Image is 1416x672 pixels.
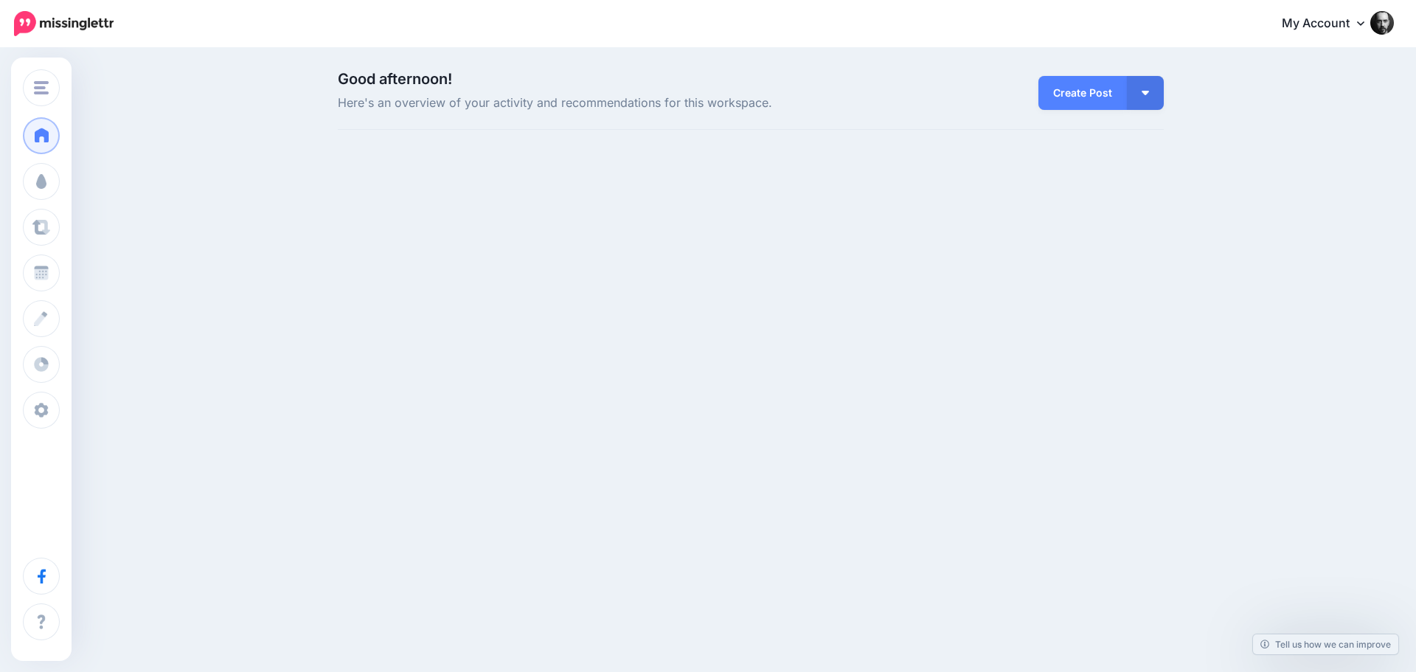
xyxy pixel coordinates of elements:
[1267,6,1394,42] a: My Account
[14,11,114,36] img: Missinglettr
[1253,634,1398,654] a: Tell us how we can improve
[1142,91,1149,95] img: arrow-down-white.png
[338,94,881,113] span: Here's an overview of your activity and recommendations for this workspace.
[1038,76,1127,110] a: Create Post
[34,81,49,94] img: menu.png
[338,70,452,88] span: Good afternoon!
